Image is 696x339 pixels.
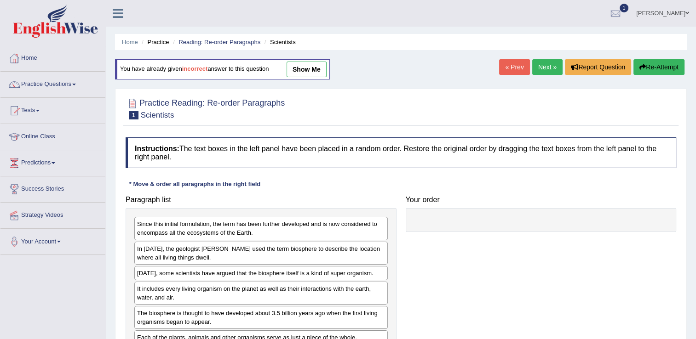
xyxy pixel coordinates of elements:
a: Online Class [0,124,105,147]
a: Home [0,45,105,68]
a: Home [122,39,138,45]
b: Instructions: [135,145,179,153]
a: Practice Questions [0,72,105,95]
a: show me [287,62,327,77]
div: In [DATE], the geologist [PERSON_NAME] used the term biosphere to describe the location where all... [134,242,388,265]
a: Reading: Re-order Paragraphs [178,39,260,45]
h4: Paragraph list [126,196,397,204]
div: [DATE], some scientists have argued that the biosphere itself is a kind of super organism. [134,266,388,280]
li: Practice [139,38,169,46]
a: « Prev [499,59,529,75]
b: incorrect [182,66,208,73]
a: Your Account [0,229,105,252]
small: Scientists [141,111,174,119]
a: Next » [532,59,563,75]
h4: Your order [406,196,677,204]
button: Report Question [565,59,631,75]
span: 1 [620,4,629,12]
h2: Practice Reading: Re-order Paragraphs [126,96,285,119]
span: 1 [129,111,138,119]
li: Scientists [262,38,296,46]
div: Since this initial formulation, the term has been further developed and is now considered to enco... [134,217,388,240]
div: The biosphere is thought to have developed about 3.5 billion years ago when the first living orga... [134,306,388,329]
a: Tests [0,98,105,121]
div: * Move & order all paragraphs in the right field [126,180,264,188]
div: It includes every living organism on the planet as well as their interactions with the earth, wat... [134,282,388,305]
a: Strategy Videos [0,203,105,226]
button: Re-Attempt [633,59,684,75]
a: Predictions [0,150,105,173]
h4: The text boxes in the left panel have been placed in a random order. Restore the original order b... [126,137,676,168]
a: Success Stories [0,176,105,199]
div: You have already given answer to this question [115,59,330,79]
